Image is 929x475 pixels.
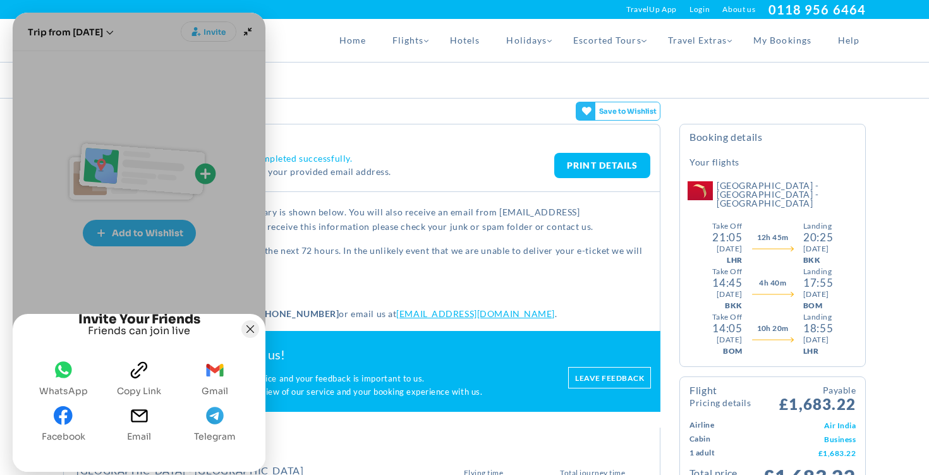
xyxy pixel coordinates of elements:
[757,418,856,432] td: Air India
[779,383,856,397] small: Payable
[779,383,856,412] span: £1,683.22
[712,266,743,277] div: Take Off
[689,385,751,407] h4: Flight
[803,255,833,266] div: BKK
[717,334,743,346] div: [DATE]
[712,311,743,323] div: Take Off
[576,102,661,121] gamitee-button: Get your friends' opinions
[803,277,833,289] div: 17:55
[256,308,339,319] strong: [PHONE_NUMBER]
[803,232,833,243] div: 20:25
[689,156,739,169] h5: Your Flights
[437,19,493,62] a: Hotels
[655,19,741,62] a: Travel Extras
[803,323,833,334] div: 18:55
[689,446,757,460] td: 1 Adult
[727,255,742,266] div: LHR
[13,13,265,472] gamitee-draggable-frame: Joyned Window
[688,181,713,200] img: Air India
[803,266,833,277] div: Landing
[396,308,555,319] a: [EMAIL_ADDRESS][DOMAIN_NAME]
[689,432,757,446] td: Cabin
[717,243,743,255] div: [DATE]
[757,323,789,334] span: 10h 20m
[803,243,833,255] div: [DATE]
[803,311,833,323] div: Landing
[689,131,856,153] h4: Booking Details
[712,277,742,289] div: 14:45
[725,300,742,311] div: BKK
[326,19,379,62] a: Home
[757,446,856,460] td: £1,683.22
[105,153,554,164] h4: Thank You. Your booking has been completed successfully.
[493,19,559,62] a: Holidays
[712,323,742,334] div: 14:05
[803,289,833,300] div: [DATE]
[723,346,742,357] div: BOM
[717,181,856,208] h5: [GEOGRAPHIC_DATA] - [GEOGRAPHIC_DATA] - [GEOGRAPHIC_DATA]
[689,399,751,407] small: Pricing Details
[73,438,650,451] h2: Flight Details
[712,220,743,232] div: Take Off
[73,347,556,363] h2: Please share your experience with us!
[379,19,437,62] a: Flights
[803,300,833,311] div: BOM
[757,232,789,243] span: 12h 45m
[803,334,833,346] div: [DATE]
[73,131,650,143] h2: Booking Confirmation
[712,232,742,243] div: 21:05
[73,306,650,321] p: For any further assistance please call us on or email us at .
[105,164,554,179] p: A confirmation email has been sent to your provided email address.
[825,19,866,62] a: Help
[717,289,743,300] div: [DATE]
[803,220,833,232] div: Landing
[568,367,651,388] a: Leave feedback
[768,2,866,17] a: 0118 956 6464
[757,432,856,446] td: Business
[560,19,655,62] a: Escorted Tours
[554,153,650,178] a: PRINT DETAILS
[73,372,556,399] p: We are continuously working to improve our service and your feedback is important to us. We will ...
[740,19,825,62] a: My Bookings
[803,346,833,357] div: LHR
[689,418,757,432] td: Airline
[73,205,650,234] p: Your booking has been created and the itinerary is shown below. You will also receive an email fr...
[759,277,786,289] span: 4h 40m
[73,243,650,273] p: You should expect to receive your e-ticket in the next 72 hours. In the unlikely event that we ar...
